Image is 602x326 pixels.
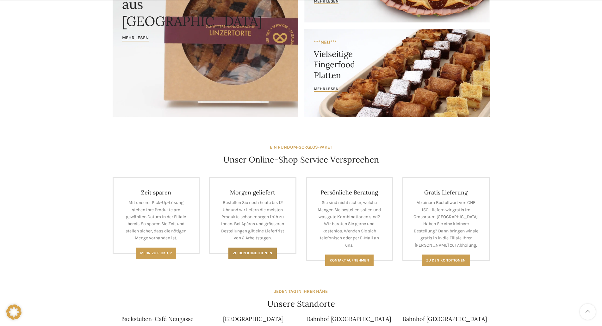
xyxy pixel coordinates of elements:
a: Kontakt aufnehmen [325,255,374,266]
p: Mit unserer Pick-Up-Lösung stehen Ihre Produkte am gewählten Datum in der Filiale bereit. So spar... [123,199,189,242]
a: Mehr zu Pick-Up [136,248,176,259]
a: [GEOGRAPHIC_DATA] [223,315,283,323]
h4: Zeit sparen [123,189,189,196]
p: Sie sind nicht sicher, welche Mengen Sie bestellen sollen und was gute Kombinationen sind? Wir be... [316,199,383,249]
h4: Persönliche Beratung [316,189,383,196]
a: Backstuben-Café Neugasse [121,315,194,323]
h4: Unser Online-Shop Service Versprechen [223,154,379,165]
h4: Gratis Lieferung [413,189,479,196]
p: Ab einem Bestellwert von CHF 150.- liefern wir gratis im Grossraum [GEOGRAPHIC_DATA]. Haben Sie e... [413,199,479,249]
h4: Unsere Standorte [267,298,335,310]
span: Zu den Konditionen [233,251,272,255]
div: JEDEN TAG IN IHRER NÄHE [274,288,328,295]
p: Bestellen Sie noch heute bis 12 Uhr und wir liefern die meisten Produkte schon morgen früh zu Ihn... [220,199,286,242]
a: Zu den Konditionen [228,248,277,259]
a: Bahnhof [GEOGRAPHIC_DATA] [307,315,391,323]
span: Kontakt aufnehmen [330,258,369,262]
strong: EIN RUNDUM-SORGLOS-PAKET [270,145,332,150]
a: Zu den konditionen [422,255,470,266]
a: Bahnhof [GEOGRAPHIC_DATA] [403,315,487,323]
span: Mehr zu Pick-Up [140,251,172,255]
a: Scroll to top button [580,304,596,320]
span: Zu den konditionen [426,258,466,262]
h4: Morgen geliefert [220,189,286,196]
a: Banner link [304,29,490,117]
